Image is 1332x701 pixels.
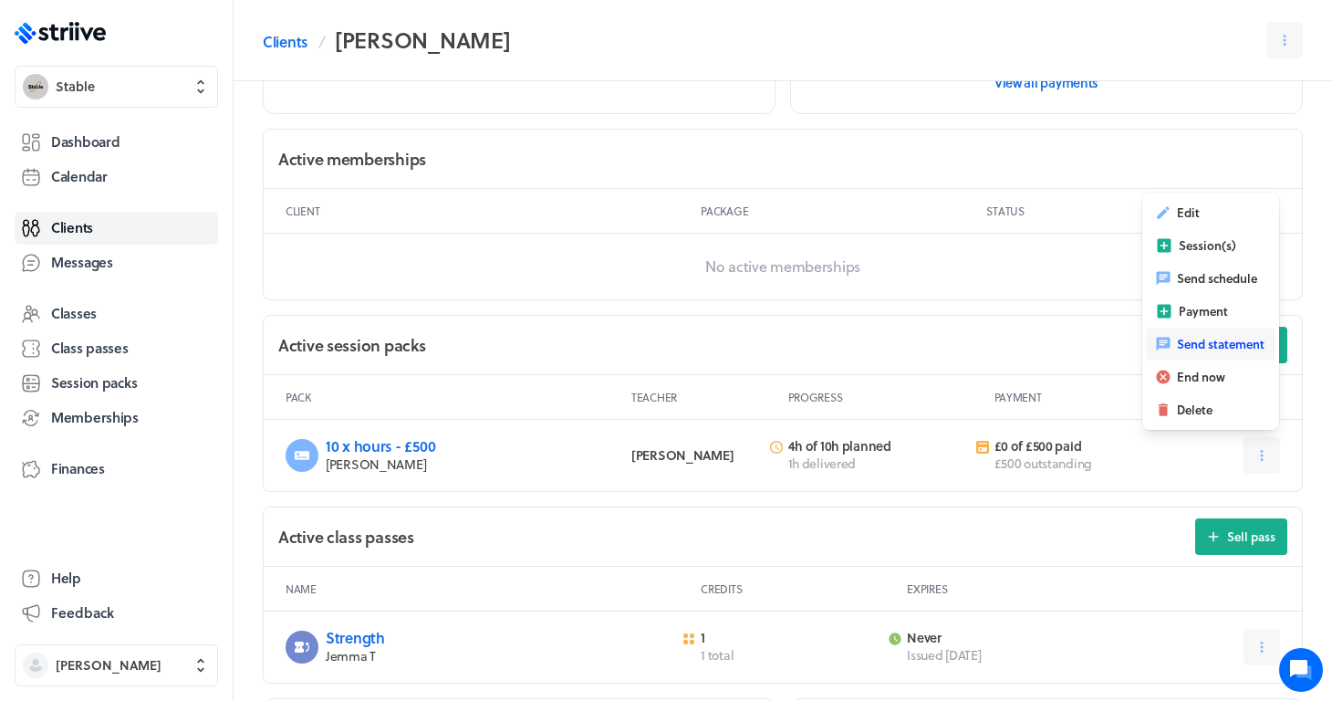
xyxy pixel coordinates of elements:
p: 1 total [701,646,878,664]
a: Finances [15,453,218,486]
span: Feedback [51,603,114,623]
h2: Active memberships [278,148,426,171]
h2: [PERSON_NAME] [335,22,510,58]
button: StableStable [15,66,218,108]
span: Session(s) [1179,237,1236,254]
a: Clients [263,31,307,53]
p: Client [286,204,693,218]
button: Session(s) [1146,229,1275,262]
span: Send schedule [1177,270,1257,287]
span: Finances [51,459,105,478]
span: Sell pass [1227,528,1275,545]
span: 1h delivered [788,454,857,473]
button: Send statement [1146,328,1275,361]
a: Class passes [15,332,218,365]
h1: Hi [PERSON_NAME] [27,89,338,118]
a: Calendar [15,161,218,194]
button: [PERSON_NAME] [15,644,218,686]
p: Package [701,204,979,218]
span: Class passes [51,339,129,358]
span: Help [51,569,81,588]
h2: We're here to help. Ask us anything! [27,121,338,180]
span: End now [1177,369,1225,385]
span: Classes [51,304,97,323]
p: Progress [788,390,987,404]
h2: Active session packs [278,334,425,357]
p: Name [286,581,693,596]
h2: Active class passes [278,526,414,549]
nav: Breadcrumb [263,22,510,58]
span: Messages [51,253,113,272]
p: Jemma T [326,647,671,665]
a: 10 x hours - £500 [326,435,435,456]
p: £0 of £500 paid [994,438,1171,455]
span: Edit [1177,204,1200,221]
button: Delete [1146,393,1275,426]
a: Memberships [15,402,218,434]
button: Feedback [15,597,218,630]
p: 4h of 10h planned [788,438,965,455]
span: Dashboard [51,132,120,152]
p: Expires [907,581,1280,596]
span: Send statement [1177,336,1264,352]
a: View all payments [791,51,1302,114]
span: Memberships [51,408,139,427]
span: Clients [51,218,93,237]
button: Payment [1146,295,1275,328]
span: [PERSON_NAME] [631,445,734,465]
a: Help [15,562,218,595]
span: [PERSON_NAME] [56,656,161,675]
span: Stable [56,78,95,96]
p: Status [986,204,1280,218]
a: Messages [15,246,218,279]
input: Search articles [53,314,326,350]
button: Sell pass [1195,518,1287,555]
p: £500 outstanding [994,455,1171,473]
p: Find an answer quickly [25,284,340,306]
img: Stable [23,74,48,99]
button: Send schedule [1146,262,1275,295]
p: Issued [DATE] [907,646,1084,664]
p: No active memberships [264,234,1302,299]
button: End now [1146,361,1275,393]
p: never [907,630,1084,646]
p: Teacher [631,390,781,404]
p: Credits [701,581,900,596]
span: New conversation [118,224,219,238]
span: Session packs [51,373,137,392]
a: Clients [15,212,218,245]
a: Classes [15,298,218,330]
button: Edit [1146,196,1275,229]
span: Payment [1179,303,1228,319]
a: Dashboard [15,126,218,159]
p: [PERSON_NAME] [326,455,602,474]
button: New conversation [28,213,337,249]
a: Session packs [15,367,218,400]
p: 1 [701,630,878,646]
span: Calendar [51,167,108,186]
p: Payment [994,390,1281,404]
span: Delete [1177,402,1212,418]
a: Strength [326,627,385,648]
iframe: gist-messenger-bubble-iframe [1279,648,1323,692]
p: Pack [286,390,624,404]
